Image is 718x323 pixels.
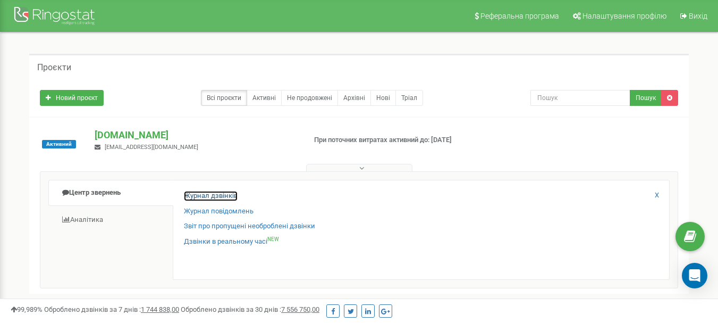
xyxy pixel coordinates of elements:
a: Звіт про пропущені необроблені дзвінки [184,221,315,231]
p: [DOMAIN_NAME] [95,128,297,142]
a: Новий проєкт [40,90,104,106]
a: Дзвінки в реальному часіNEW [184,237,279,247]
span: Налаштування профілю [582,12,666,20]
input: Пошук [530,90,630,106]
h5: Проєкти [37,63,71,72]
span: Активний [42,140,76,148]
a: Всі проєкти [201,90,247,106]
span: Реферальна програма [480,12,559,20]
span: Оброблено дзвінків за 30 днів : [181,305,319,313]
a: Журнал дзвінків [184,191,238,201]
a: Тріал [395,90,423,106]
u: 7 556 750,00 [281,305,319,313]
a: Активні [247,90,282,106]
span: Вихід [689,12,707,20]
a: Нові [370,90,396,106]
a: X [655,191,659,201]
a: Журнал повідомлень [184,206,254,217]
a: Не продовжені [281,90,338,106]
p: При поточних витратах активний до: [DATE] [314,135,462,145]
span: Оброблено дзвінків за 7 днів : [44,305,179,313]
a: Центр звернень [48,180,173,206]
span: 99,989% [11,305,43,313]
sup: NEW [267,236,279,242]
span: [EMAIL_ADDRESS][DOMAIN_NAME] [105,144,198,151]
button: Пошук [630,90,662,106]
div: Open Intercom Messenger [682,263,707,288]
a: Аналiтика [48,207,173,233]
a: Архівні [337,90,371,106]
u: 1 744 838,00 [141,305,179,313]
